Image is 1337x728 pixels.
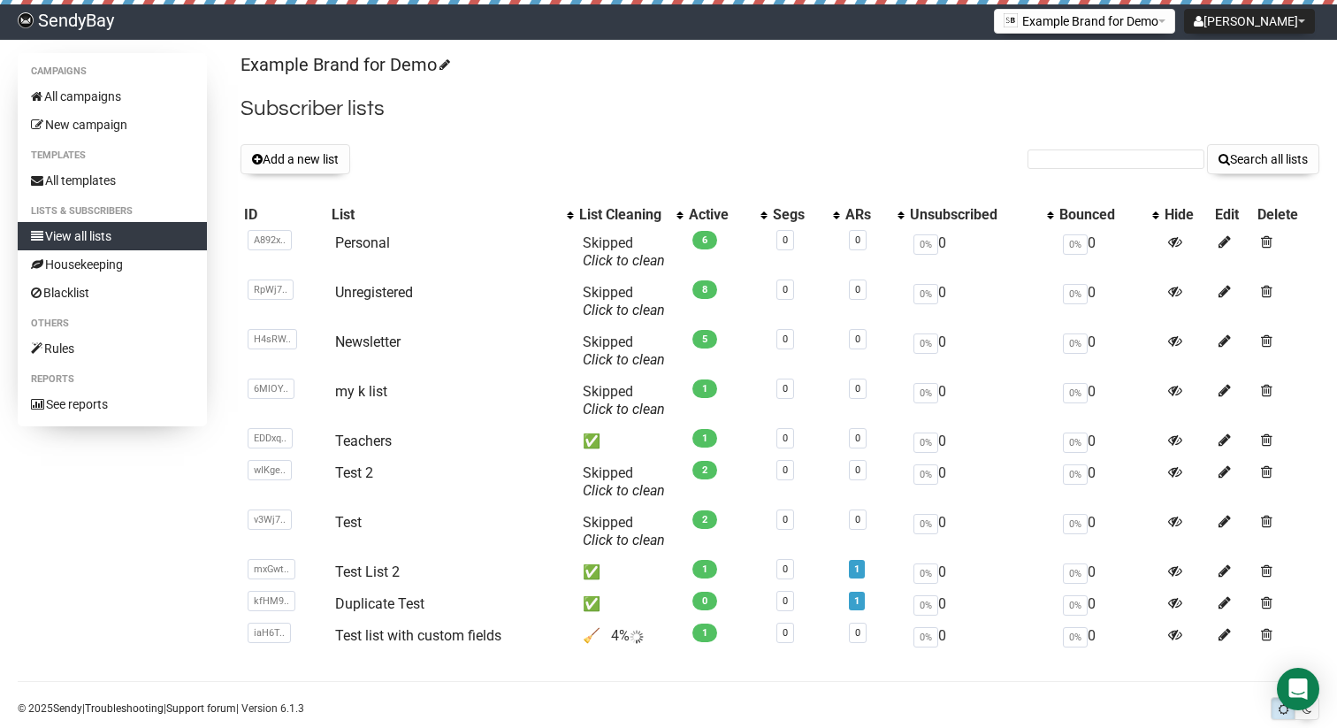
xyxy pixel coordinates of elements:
span: Skipped [583,234,665,269]
div: List [332,206,558,224]
span: H4sRW.. [248,329,297,349]
li: Lists & subscribers [18,201,207,222]
th: Bounced: No sort applied, activate to apply an ascending sort [1056,203,1162,227]
a: Click to clean [583,351,665,368]
span: 0% [1063,627,1088,648]
a: Test list with custom fields [335,627,501,644]
span: Skipped [583,383,665,418]
a: 0 [855,514,860,525]
a: 0 [855,333,860,345]
span: 0% [913,595,938,616]
th: Active: No sort applied, activate to apply an ascending sort [685,203,769,227]
img: 3ac8fce606bea8c746622685618cfdae [18,12,34,28]
button: [PERSON_NAME] [1184,9,1315,34]
td: 0 [906,620,1056,652]
a: Rules [18,334,207,363]
a: Sendy [53,702,82,715]
td: 🧹 4% [576,620,685,652]
a: See reports [18,390,207,418]
a: 1 [854,595,859,607]
td: 0 [1056,425,1162,457]
span: Skipped [583,333,665,368]
th: Hide: No sort applied, sorting is disabled [1161,203,1211,227]
a: 0 [855,383,860,395]
a: Test [335,514,362,531]
span: 1 [692,429,717,448]
a: Newsletter [335,333,401,350]
td: 0 [1056,556,1162,588]
th: Segs: No sort applied, activate to apply an ascending sort [769,203,842,227]
span: 0% [913,563,938,584]
a: Duplicate Test [335,595,424,612]
a: Click to clean [583,252,665,269]
td: 0 [906,277,1056,326]
a: 0 [783,284,788,295]
span: EDDxq.. [248,428,293,448]
a: 0 [783,514,788,525]
div: Hide [1165,206,1207,224]
span: 0% [1063,234,1088,255]
span: iaH6T.. [248,623,291,643]
a: 0 [855,284,860,295]
td: 0 [1056,588,1162,620]
td: 0 [1056,457,1162,507]
a: 0 [783,627,788,639]
p: © 2025 | | | Version 6.1.3 [18,699,304,718]
td: 0 [906,425,1056,457]
td: 0 [906,227,1056,277]
img: loader.gif [630,630,644,644]
a: Test 2 [335,464,373,481]
th: ID: No sort applied, sorting is disabled [241,203,328,227]
td: 0 [1056,376,1162,425]
a: Teachers [335,433,392,449]
a: All templates [18,166,207,195]
h2: Subscriber lists [241,93,1319,125]
a: 0 [855,464,860,476]
span: 2 [692,510,717,529]
td: ✅ [576,588,685,620]
span: 1 [692,624,717,642]
a: Support forum [166,702,236,715]
a: Housekeeping [18,250,207,279]
span: 0% [1063,333,1088,354]
td: 0 [1056,277,1162,326]
span: 0% [1063,514,1088,534]
span: Skipped [583,464,665,499]
span: Skipped [583,514,665,548]
button: Example Brand for Demo [994,9,1175,34]
a: 0 [783,433,788,444]
a: View all lists [18,222,207,250]
img: favicons [1004,13,1018,27]
span: 1 [692,560,717,579]
a: 0 [855,627,860,639]
span: 0% [913,333,938,354]
th: Edit: No sort applied, sorting is disabled [1211,203,1254,227]
td: 0 [1056,326,1162,376]
td: 0 [906,326,1056,376]
a: Click to clean [583,532,665,548]
a: Personal [335,234,390,251]
button: Search all lists [1207,144,1319,174]
a: 0 [783,333,788,345]
span: wIKge.. [248,460,292,480]
span: 0% [1063,284,1088,304]
span: RpWj7.. [248,280,294,300]
td: 0 [906,507,1056,556]
th: List: No sort applied, activate to apply an ascending sort [328,203,576,227]
span: 5 [692,330,717,349]
span: 0% [913,514,938,534]
li: Others [18,313,207,334]
span: 0% [913,234,938,255]
th: Unsubscribed: No sort applied, activate to apply an ascending sort [906,203,1056,227]
a: 0 [855,433,860,444]
td: 0 [906,376,1056,425]
a: 0 [783,383,788,395]
th: List Cleaning: No sort applied, activate to apply an ascending sort [576,203,685,227]
div: Delete [1257,206,1316,224]
span: 0% [913,433,938,453]
span: 0% [913,627,938,648]
a: 0 [783,234,788,246]
span: 0 [692,592,717,610]
a: Click to clean [583,401,665,418]
span: 1 [692,379,717,398]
